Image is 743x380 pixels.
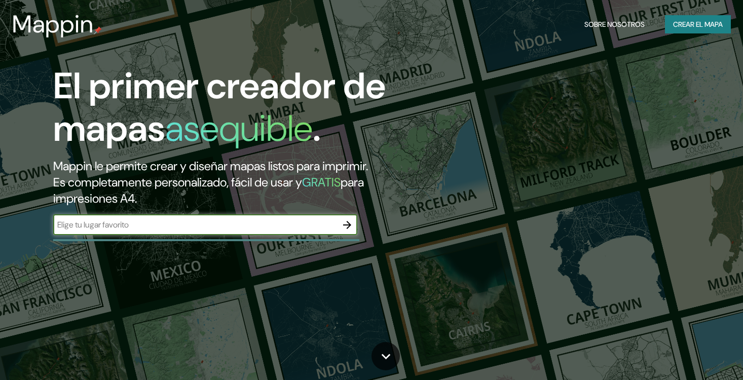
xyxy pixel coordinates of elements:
[53,65,425,158] h1: El primer creador de mapas .
[673,18,723,31] font: Crear el mapa
[12,10,94,39] h3: Mappin
[94,26,102,34] img: mappin-pin
[165,105,313,152] h1: asequible
[580,15,649,34] button: Sobre nosotros
[665,15,731,34] button: Crear el mapa
[53,219,337,231] input: Elige tu lugar favorito
[302,174,341,190] h5: GRATIS
[53,158,425,207] h2: Mappin le permite crear y diseñar mapas listos para imprimir. Es completamente personalizado, fác...
[584,18,645,31] font: Sobre nosotros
